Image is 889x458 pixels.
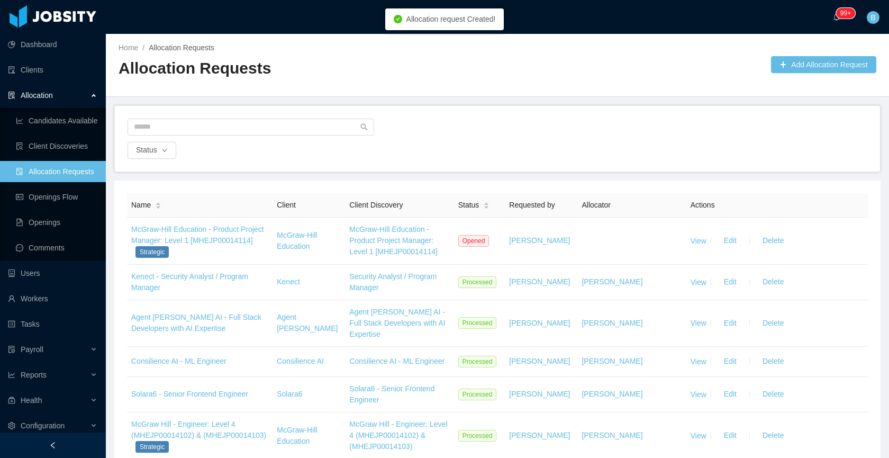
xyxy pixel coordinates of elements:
[277,231,317,250] a: McGraw-Hill Education
[509,319,570,327] a: [PERSON_NAME]
[119,43,138,52] a: Home
[142,43,144,52] span: /
[691,201,715,209] span: Actions
[458,430,497,442] span: Processed
[483,201,489,208] div: Sort
[8,263,97,284] a: icon: robotUsers
[119,58,497,79] h2: Allocation Requests
[836,8,855,19] sup: 245
[8,92,15,99] i: icon: solution
[509,277,570,286] a: [PERSON_NAME]
[406,15,496,23] span: Allocation request Created!
[155,201,161,208] div: Sort
[715,427,745,444] button: Edit
[21,421,65,430] span: Configuration
[277,390,302,398] a: Solara6
[771,56,876,73] button: icon: plusAdd Allocation Request
[8,346,15,353] i: icon: file-protect
[715,386,745,403] button: Edit
[349,420,447,451] a: McGraw Hill - Engineer: Level 4 (MHEJP00014102) & (MHEJP00014103)
[21,396,42,405] span: Health
[156,205,161,208] i: icon: caret-down
[8,371,15,379] i: icon: line-chart
[691,431,706,439] a: View
[582,201,610,209] span: Allocator
[8,422,15,429] i: icon: setting
[582,319,642,327] a: [PERSON_NAME]
[131,272,248,292] a: Kenect - Security Analyst / Program Manager
[135,246,169,258] span: Strategic
[135,441,169,453] span: Strategic
[691,357,706,365] a: View
[349,272,437,292] a: Security Analyst / Program Manager
[509,236,570,245] a: [PERSON_NAME]
[458,276,497,288] span: Processed
[754,315,792,331] button: Delete
[16,110,97,131] a: icon: line-chartCandidates Available
[8,34,97,55] a: icon: pie-chartDashboard
[277,313,338,333] a: Agent [PERSON_NAME]
[509,201,555,209] span: Requested by
[715,315,745,331] button: Edit
[131,390,248,398] a: Solara6 - Senior Frontend Engineer
[349,225,438,256] a: McGraw-Hill Education - Product Project Manager: Level 1 [MHEJP00014114]
[131,420,266,439] a: McGraw Hill - Engineer: Level 4 (MHEJP00014102) & (MHEJP00014103)
[277,426,317,445] a: McGraw-Hill Education
[754,232,792,249] button: Delete
[360,123,368,131] i: icon: search
[458,235,489,247] span: Opened
[394,15,402,23] i: icon: check-circle
[458,389,497,400] span: Processed
[16,186,97,208] a: icon: idcardOpenings Flow
[715,274,745,291] button: Edit
[754,427,792,444] button: Delete
[509,390,570,398] a: [PERSON_NAME]
[156,201,161,204] i: icon: caret-up
[715,232,745,249] button: Edit
[349,384,434,404] a: Solara6 - Senior Frontend Engineer
[833,13,840,21] i: icon: bell
[349,201,403,209] span: Client Discovery
[21,91,53,100] span: Allocation
[484,205,489,208] i: icon: caret-down
[349,308,445,338] a: Agent [PERSON_NAME] AI - Full Stack Developers with AI Expertise
[582,277,642,286] a: [PERSON_NAME]
[128,142,176,159] button: Statusicon: down
[131,357,226,365] a: Consilience AI - ML Engineer
[131,225,264,245] a: McGraw-Hill Education - Product Project Manager: Level 1 [MHEJP00014114]
[149,43,214,52] span: Allocation Requests
[754,274,792,291] button: Delete
[870,11,875,24] span: B
[458,200,479,211] span: Status
[277,277,300,286] a: Kenect
[16,161,97,182] a: icon: file-doneAllocation Requests
[8,313,97,335] a: icon: profileTasks
[16,237,97,258] a: icon: messageComments
[349,357,444,365] a: Consilience AI - ML Engineer
[754,353,792,370] button: Delete
[277,357,324,365] a: Consilience AI
[8,288,97,309] a: icon: userWorkers
[131,200,151,211] span: Name
[21,371,47,379] span: Reports
[691,319,706,327] a: View
[484,201,489,204] i: icon: caret-up
[509,431,570,439] a: [PERSON_NAME]
[582,357,642,365] a: [PERSON_NAME]
[691,236,706,245] a: View
[277,201,296,209] span: Client
[582,390,642,398] a: [PERSON_NAME]
[715,353,745,370] button: Edit
[509,357,570,365] a: [PERSON_NAME]
[582,431,642,439] a: [PERSON_NAME]
[8,397,15,404] i: icon: medicine-box
[8,59,97,80] a: icon: auditClients
[131,313,261,333] a: Agent [PERSON_NAME] AI - Full Stack Developers with AI Expertise
[458,356,497,367] span: Processed
[16,212,97,233] a: icon: file-textOpenings
[691,277,706,286] a: View
[16,136,97,157] a: icon: file-searchClient Discoveries
[754,386,792,403] button: Delete
[691,390,706,398] a: View
[458,317,497,329] span: Processed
